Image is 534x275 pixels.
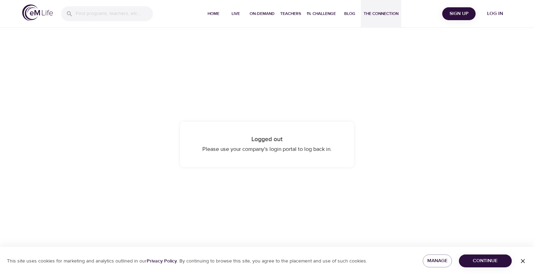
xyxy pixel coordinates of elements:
input: Find programs, teachers, etc... [76,6,153,21]
span: On-Demand [250,10,275,17]
span: Sign Up [445,9,473,18]
span: Manage [428,257,446,265]
button: Log in [478,7,512,20]
span: The Connection [364,10,398,17]
span: Continue [464,257,506,265]
span: Log in [481,9,509,18]
img: logo [22,5,53,21]
span: Live [227,10,244,17]
button: Sign Up [442,7,476,20]
button: Continue [459,254,512,267]
span: Home [205,10,222,17]
h4: Logged out [194,136,340,143]
span: Please use your company's login portal to log back in. [202,146,332,153]
span: 1% Challenge [307,10,336,17]
button: Manage [423,254,452,267]
a: Privacy Policy [147,258,177,264]
span: Teachers [280,10,301,17]
span: Blog [341,10,358,17]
